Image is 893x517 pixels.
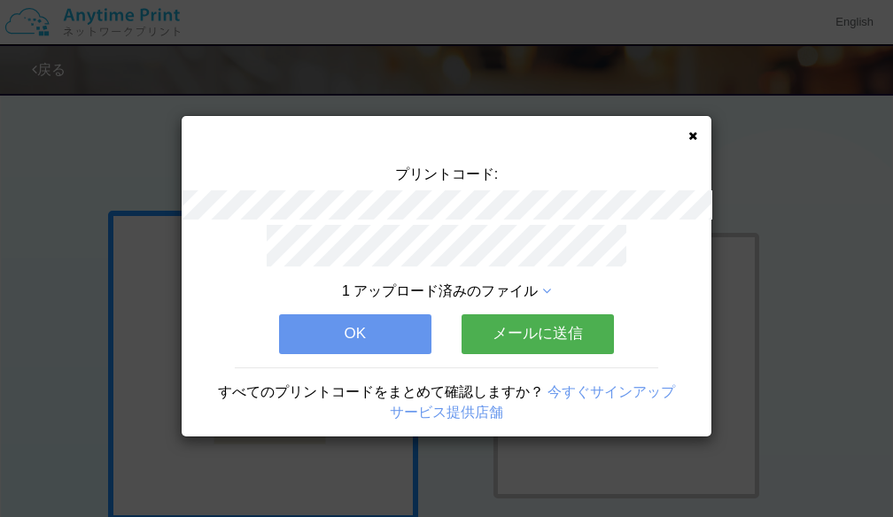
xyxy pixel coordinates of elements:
span: 1 アップロード済みのファイル [342,283,538,298]
span: すべてのプリントコードをまとめて確認しますか？ [218,384,544,399]
a: サービス提供店舗 [390,405,503,420]
button: メールに送信 [462,314,614,353]
span: プリントコード: [395,166,498,181]
button: OK [279,314,431,353]
a: 今すぐサインアップ [547,384,675,399]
